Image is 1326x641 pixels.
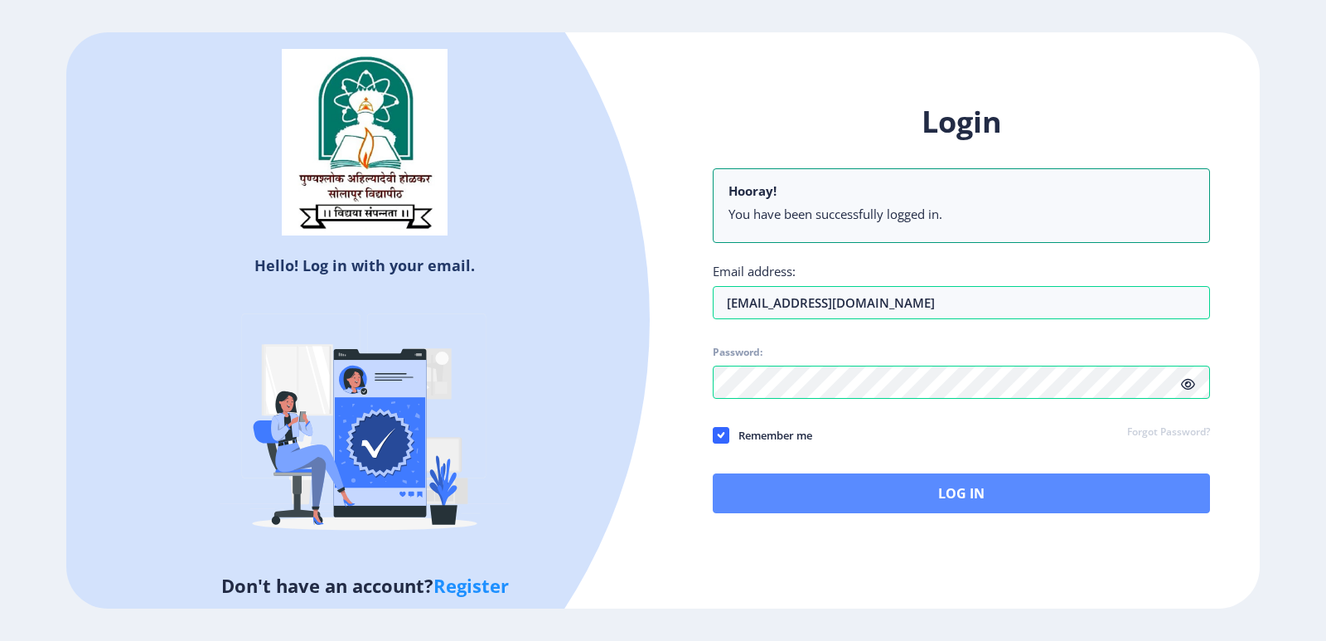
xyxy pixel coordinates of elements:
[713,473,1210,513] button: Log In
[713,346,762,359] label: Password:
[729,425,812,445] span: Remember me
[728,206,1194,222] li: You have been successfully logged in.
[713,102,1210,142] h1: Login
[282,49,448,236] img: sulogo.png
[713,286,1210,319] input: Email address
[728,182,777,199] b: Hooray!
[1127,425,1210,440] a: Forgot Password?
[220,282,510,572] img: Verified-rafiki.svg
[433,573,509,598] a: Register
[713,263,796,279] label: Email address:
[79,572,651,599] h5: Don't have an account?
